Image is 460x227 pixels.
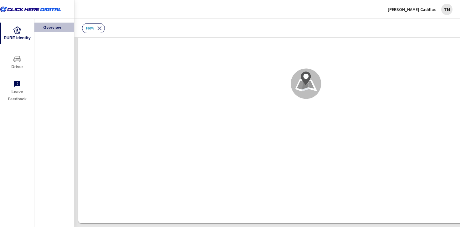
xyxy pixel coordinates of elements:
[2,55,32,71] span: Driver
[441,4,452,15] div: TN
[82,26,98,30] span: New
[388,7,436,12] p: [PERSON_NAME] Cadillac
[82,23,105,33] div: New
[0,19,34,105] div: nav menu
[34,23,74,32] div: Overview
[2,26,32,42] span: PURE Identity
[43,24,69,30] p: Overview
[2,80,32,103] span: Leave Feedback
